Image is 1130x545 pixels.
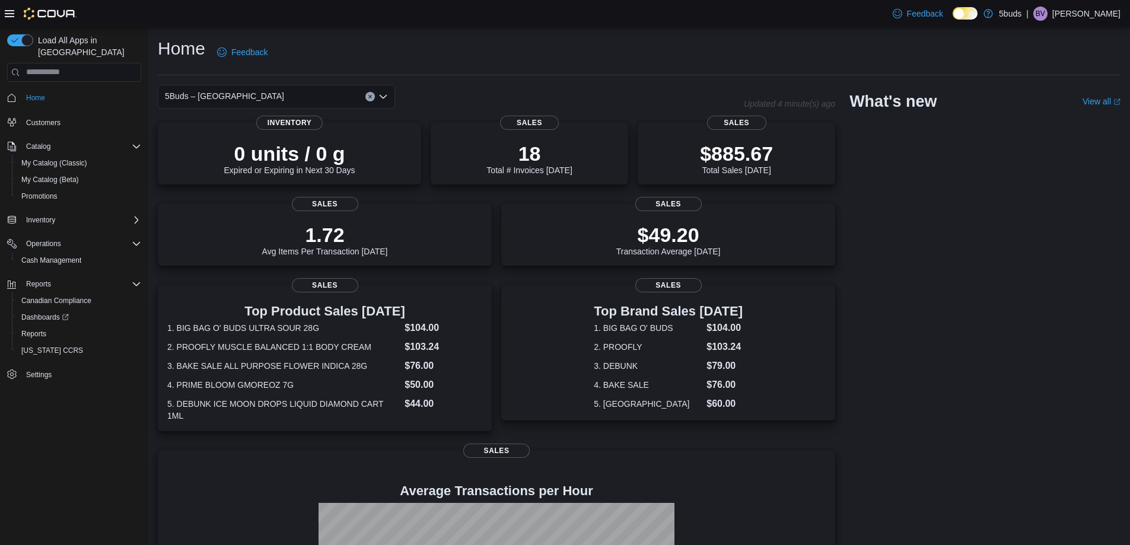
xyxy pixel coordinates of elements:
[17,173,141,187] span: My Catalog (Beta)
[17,253,141,267] span: Cash Management
[635,197,702,211] span: Sales
[21,116,65,130] a: Customers
[907,8,943,20] span: Feedback
[849,92,937,111] h2: What's new
[17,294,141,308] span: Canadian Compliance
[292,197,358,211] span: Sales
[2,276,146,292] button: Reports
[706,340,743,354] dd: $103.24
[21,296,91,305] span: Canadian Compliance
[1033,7,1048,21] div: Brandon Venne
[12,292,146,309] button: Canadian Compliance
[26,370,52,380] span: Settings
[33,34,141,58] span: Load All Apps in [GEOGRAPHIC_DATA]
[594,322,702,334] dt: 1. BIG BAG O' BUDS
[21,277,56,291] button: Reports
[594,341,702,353] dt: 2. PROOFLY
[12,188,146,205] button: Promotions
[21,91,50,105] a: Home
[486,142,572,165] p: 18
[594,398,702,410] dt: 5. [GEOGRAPHIC_DATA]
[17,310,141,324] span: Dashboards
[21,114,141,129] span: Customers
[706,359,743,373] dd: $79.00
[405,321,482,335] dd: $104.00
[167,379,400,391] dt: 4. PRIME BLOOM GMOREOZ 7G
[2,366,146,383] button: Settings
[292,278,358,292] span: Sales
[405,378,482,392] dd: $50.00
[158,37,205,60] h1: Home
[2,89,146,106] button: Home
[2,113,146,130] button: Customers
[165,89,284,103] span: 5Buds – [GEOGRAPHIC_DATA]
[21,313,69,322] span: Dashboards
[707,116,766,130] span: Sales
[17,173,84,187] a: My Catalog (Beta)
[2,138,146,155] button: Catalog
[262,223,388,247] p: 1.72
[953,7,978,20] input: Dark Mode
[378,92,388,101] button: Open list of options
[616,223,721,256] div: Transaction Average [DATE]
[17,343,88,358] a: [US_STATE] CCRS
[167,304,482,318] h3: Top Product Sales [DATE]
[12,326,146,342] button: Reports
[463,444,530,458] span: Sales
[405,359,482,373] dd: $76.00
[365,92,375,101] button: Clear input
[594,379,702,391] dt: 4. BAKE SALE
[167,360,400,372] dt: 3. BAKE SALE ALL PURPOSE FLOWER INDICA 28G
[21,367,141,382] span: Settings
[700,142,773,165] p: $885.67
[224,142,355,165] p: 0 units / 0 g
[21,329,46,339] span: Reports
[17,343,141,358] span: Washington CCRS
[21,346,83,355] span: [US_STATE] CCRS
[706,321,743,335] dd: $104.00
[26,279,51,289] span: Reports
[744,99,835,109] p: Updated 4 minute(s) ago
[1026,7,1029,21] p: |
[17,310,74,324] a: Dashboards
[21,277,141,291] span: Reports
[1083,97,1121,106] a: View allExternal link
[17,327,51,341] a: Reports
[21,237,66,251] button: Operations
[12,155,146,171] button: My Catalog (Classic)
[405,397,482,411] dd: $44.00
[17,253,86,267] a: Cash Management
[999,7,1021,21] p: 5buds
[706,397,743,411] dd: $60.00
[594,304,743,318] h3: Top Brand Sales [DATE]
[21,368,56,382] a: Settings
[21,213,141,227] span: Inventory
[17,189,62,203] a: Promotions
[405,340,482,354] dd: $103.24
[24,8,77,20] img: Cova
[167,341,400,353] dt: 2. PROOFLY MUSCLE BALANCED 1:1 BODY CREAM
[888,2,948,26] a: Feedback
[21,158,87,168] span: My Catalog (Classic)
[17,327,141,341] span: Reports
[2,235,146,252] button: Operations
[21,237,141,251] span: Operations
[21,256,81,265] span: Cash Management
[17,156,141,170] span: My Catalog (Classic)
[17,294,96,308] a: Canadian Compliance
[26,215,55,225] span: Inventory
[1052,7,1121,21] p: [PERSON_NAME]
[1036,7,1045,21] span: BV
[706,378,743,392] dd: $76.00
[700,142,773,175] div: Total Sales [DATE]
[1113,98,1121,106] svg: External link
[26,93,45,103] span: Home
[26,118,61,128] span: Customers
[262,223,388,256] div: Avg Items Per Transaction [DATE]
[167,484,826,498] h4: Average Transactions per Hour
[616,223,721,247] p: $49.20
[12,171,146,188] button: My Catalog (Beta)
[167,398,400,422] dt: 5. DEBUNK ICE MOON DROPS LIQUID DIAMOND CART 1ML
[2,212,146,228] button: Inventory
